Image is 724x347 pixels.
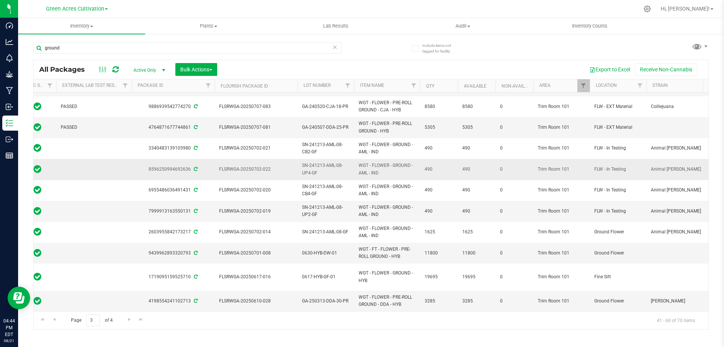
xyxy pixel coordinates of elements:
span: 490 [462,187,491,194]
div: 4764871677744861 [130,124,216,131]
inline-svg: Dashboard [6,22,13,29]
span: Trim Room 101 [538,103,585,110]
span: GA-240507-DDA-25-PR [302,124,350,131]
inline-svg: Analytics [6,38,13,46]
span: FLSRWGA-20250702-019 [219,208,293,215]
div: 6955486036491431 [130,187,216,194]
span: 490 [462,166,491,173]
span: FLSRWGA-20250702-021 [219,145,293,152]
a: Flourish Package ID [221,83,268,89]
span: Trim Room 101 [538,124,585,131]
span: Page of 4 [64,315,119,326]
span: 0617-HYB-GF-01 [302,273,350,281]
a: Filter [342,79,354,92]
span: WGT - FLOWER - PRE-ROLL GROUND - DDA - HYB [359,294,416,308]
span: FLW - EXT Material [594,103,642,110]
span: 1625 [425,228,453,236]
span: FLSRWGA-20250701-008 [219,250,293,257]
span: Animal [PERSON_NAME] [651,208,708,215]
span: 0 [500,145,529,152]
span: 11800 [462,250,491,257]
span: 3285 [462,298,491,305]
span: WGT - FLOWER - GROUND - AML - IND [359,204,416,218]
a: Go to the previous page [49,315,60,325]
span: 19695 [462,273,491,281]
span: Trim Room 101 [538,250,585,257]
inline-svg: Monitoring [6,54,13,62]
span: Audit [400,23,526,29]
span: In Sync [34,164,41,174]
span: 0 [500,187,529,194]
inline-svg: Grow [6,71,13,78]
span: 19695 [425,273,453,281]
span: Bulk Actions [180,66,212,72]
span: FLW - EXT Material [594,124,642,131]
input: 3 [86,315,100,326]
span: Ground Flower [594,228,642,236]
span: Clear [332,42,337,52]
span: SN-241213-AML-08-CB2-GF [302,141,350,156]
div: 9886939542774270 [130,103,216,110]
span: In Sync [34,271,41,282]
a: Go to the next page [124,315,135,325]
div: 4198554241102713 [130,298,216,305]
span: Inventory Counts [562,23,618,29]
a: Area [539,83,551,88]
span: WGT - FLOWER - GROUND - AML - IND [359,183,416,197]
span: WGT - FLOWER - GROUND - AML - IND [359,162,416,176]
span: WGT - FLOWER - PRE-ROLL GROUND - HYB [359,120,416,134]
span: Ground Flower [594,250,642,257]
span: Ground Flower [594,298,642,305]
span: FLSRWGA-20250617-016 [219,273,293,281]
span: FLSRWGA-20250702-022 [219,166,293,173]
span: 490 [462,208,491,215]
span: 490 [462,145,491,152]
div: 8596250994692636 [130,166,216,173]
button: Bulk Actions [175,63,217,76]
span: 5305 [425,124,453,131]
span: All Packages [39,65,92,74]
span: PASSED [61,103,127,110]
a: Item Name [360,83,384,88]
span: In Sync [34,227,41,237]
span: Sync from Compliance System [193,125,198,130]
button: Receive Non-Cannabis [635,63,697,76]
a: External Lab Test Result [62,83,121,88]
span: FLSRWGA-20250610-028 [219,298,293,305]
a: Inventory [18,18,145,34]
span: WGT - FLOWER - GROUND - HYB [359,270,416,284]
div: Manage settings [643,5,652,12]
span: PASSED [61,124,127,131]
input: Search Package ID, Item Name, SKU, Lot or Part Number... [33,42,341,54]
span: [PERSON_NAME] [651,298,708,305]
span: Animal [PERSON_NAME] [651,166,708,173]
span: 490 [425,208,453,215]
span: Colliejuana [651,103,708,110]
span: 490 [425,187,453,194]
span: 0 [500,124,529,131]
span: 1625 [462,228,491,236]
a: Filter [44,79,56,92]
span: WGT - FLOWER - PRE-ROLL GROUND - CJA - HYB [359,99,416,114]
span: Plants [146,23,272,29]
div: 9439962893320793 [130,250,216,257]
a: Inventory Counts [526,18,653,34]
span: 0 [500,250,529,257]
span: Sync from Compliance System [193,298,198,304]
span: GA-240520-CJA-18-PR [302,103,350,110]
span: Lab Results [313,23,359,29]
a: Non-Available [502,83,535,89]
span: 0 [500,103,529,110]
span: Animal [PERSON_NAME] [651,187,708,194]
span: In Sync [34,122,41,133]
span: 8580 [425,103,453,110]
span: FLW - In Testing [594,187,642,194]
span: SN-241213-AML-08-GF [302,228,350,236]
span: SN-241213-AML-08-CB4-GF [302,183,350,197]
span: Sync from Compliance System [193,208,198,214]
span: 0 [500,228,529,236]
span: 5305 [462,124,491,131]
span: SN-241213-AML-08-UP2-GF [302,204,350,218]
a: Go to the last page [136,315,147,325]
span: 0630-HYB-DW-01 [302,250,350,257]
